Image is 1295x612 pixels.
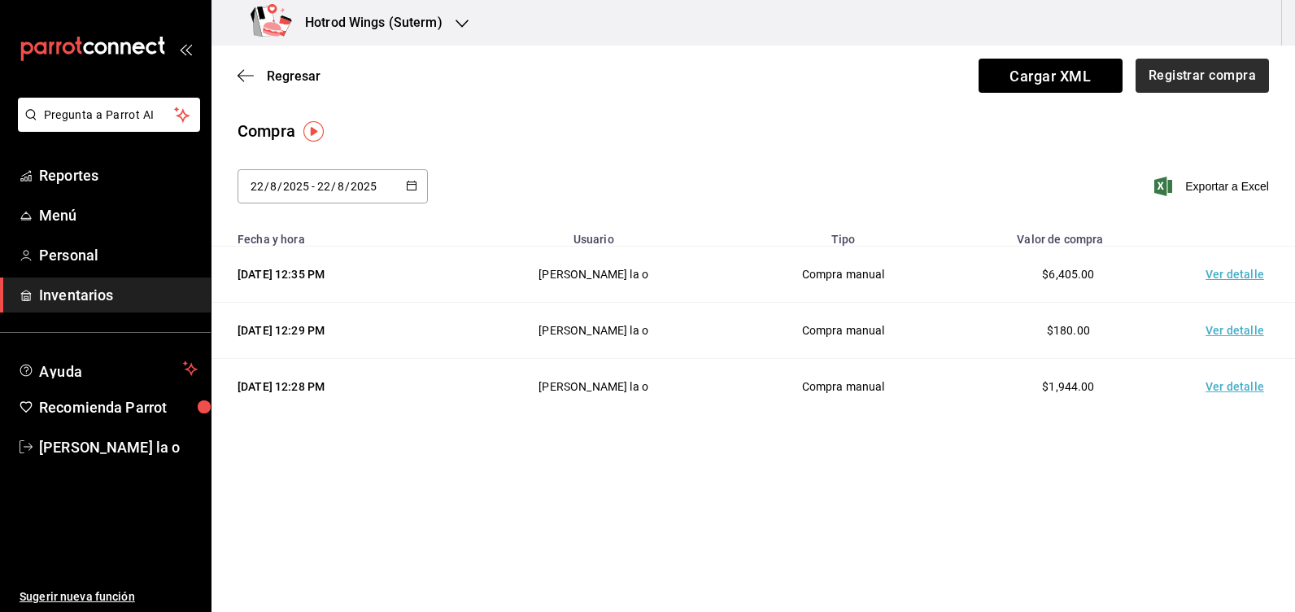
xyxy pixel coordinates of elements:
[316,180,331,193] input: Day
[238,378,437,395] div: [DATE] 12:28 PM
[11,118,200,135] a: Pregunta a Parrot AI
[39,436,198,458] span: [PERSON_NAME] la o
[179,42,192,55] button: open_drawer_menu
[1042,268,1094,281] span: $6,405.00
[238,322,437,339] div: [DATE] 12:29 PM
[39,204,198,226] span: Menú
[345,180,350,193] span: /
[39,244,198,266] span: Personal
[20,588,198,605] span: Sugerir nueva función
[39,284,198,306] span: Inventarios
[956,223,1181,247] th: Valor de compra
[456,247,730,303] td: [PERSON_NAME] la o
[1042,380,1094,393] span: $1,944.00
[292,13,443,33] h3: Hotrod Wings (Suterm)
[456,223,730,247] th: Usuario
[1136,59,1269,93] button: Registrar compra
[282,180,310,193] input: Year
[730,247,956,303] td: Compra manual
[730,359,956,415] td: Compra manual
[211,223,456,247] th: Fecha y hora
[277,180,282,193] span: /
[730,303,956,359] td: Compra manual
[456,303,730,359] td: [PERSON_NAME] la o
[312,180,315,193] span: -
[350,180,377,193] input: Year
[39,164,198,186] span: Reportes
[44,107,175,124] span: Pregunta a Parrot AI
[1181,303,1295,359] td: Ver detalle
[331,180,336,193] span: /
[269,180,277,193] input: Month
[238,68,320,84] button: Regresar
[1181,247,1295,303] td: Ver detalle
[18,98,200,132] button: Pregunta a Parrot AI
[337,180,345,193] input: Month
[1181,359,1295,415] td: Ver detalle
[456,359,730,415] td: [PERSON_NAME] la o
[39,359,177,378] span: Ayuda
[238,119,295,143] div: Compra
[303,121,324,142] img: Tooltip marker
[1047,324,1090,337] span: $180.00
[250,180,264,193] input: Day
[238,266,437,282] div: [DATE] 12:35 PM
[1158,177,1269,196] button: Exportar a Excel
[730,223,956,247] th: Tipo
[39,396,198,418] span: Recomienda Parrot
[267,68,320,84] span: Regresar
[264,180,269,193] span: /
[979,59,1123,93] span: Cargar XML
